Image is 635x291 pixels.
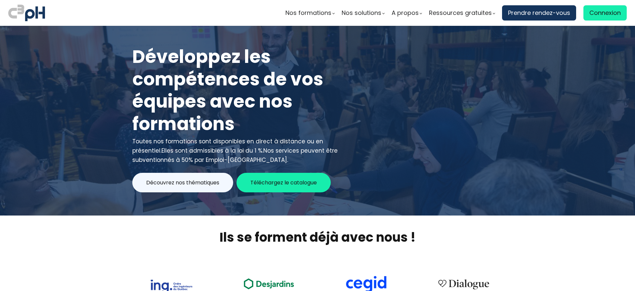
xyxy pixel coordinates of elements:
img: logo C3PH [8,3,45,23]
span: Ressources gratuites [429,8,492,18]
span: Nos formations [285,8,331,18]
a: Prendre rendez-vous [502,5,576,21]
a: Connexion [583,5,627,21]
button: Découvrez nos thématiques [132,173,233,192]
span: A propos [392,8,419,18]
span: Nos solutions [342,8,381,18]
span: Connexion [589,8,621,18]
span: Découvrez nos thématiques [146,178,219,187]
span: Elles sont admissibles à la loi du 1 %. [161,147,263,155]
span: Téléchargez le catalogue [250,178,317,187]
h2: Ils se forment déjà avec nous ! [124,229,511,246]
button: Téléchargez le catalogue [236,173,331,192]
span: Prendre rendez-vous [508,8,570,18]
h1: Développez les compétences de vos équipes avec nos formations [132,46,339,135]
div: Toutes nos formations sont disponibles en direct à distance ou en présentiel. [132,137,339,165]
